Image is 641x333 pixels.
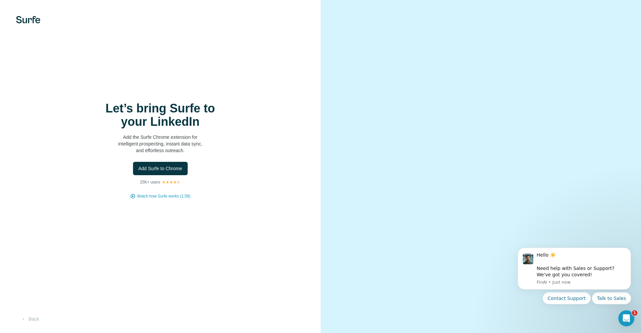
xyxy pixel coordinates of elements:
span: Add Surfe to Chrome [138,165,182,172]
p: Add the Surfe Chrome extension for intelligent prospecting, instant data sync, and effortless out... [94,134,227,154]
span: 1 [632,310,637,316]
iframe: Intercom notifications message [508,239,641,330]
button: Back [16,313,44,325]
img: Rating Stars [162,180,181,184]
iframe: Intercom live chat [618,310,634,326]
button: Add Surfe to Chrome [133,162,188,175]
img: Surfe's logo [16,16,40,23]
p: 25K+ users [140,179,160,185]
button: Watch how Surfe works (1:58) [137,193,190,199]
h1: Let’s bring Surfe to your LinkedIn [94,102,227,128]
